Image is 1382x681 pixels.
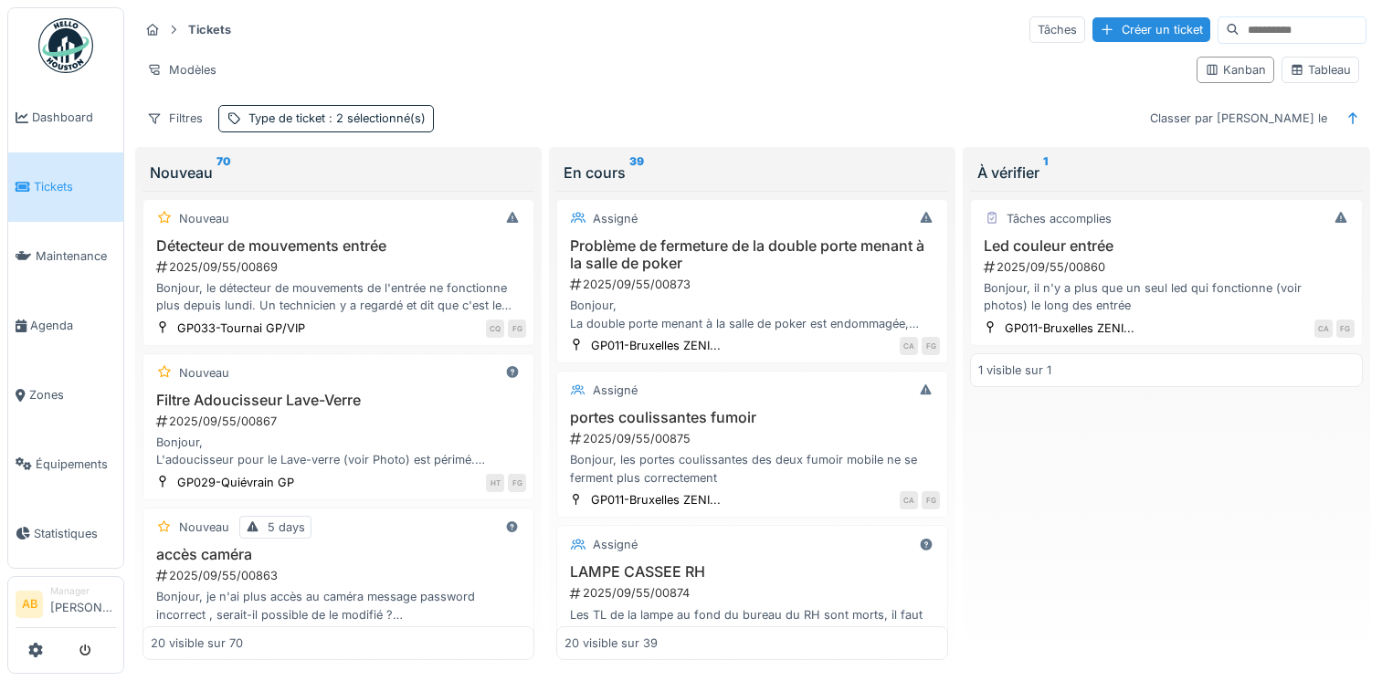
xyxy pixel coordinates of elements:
[154,258,526,276] div: 2025/09/55/00869
[34,178,116,195] span: Tickets
[29,386,116,403] span: Zones
[1043,162,1048,183] sup: 1
[593,210,638,227] div: Assigné
[151,237,526,255] h3: Détecteur de mouvements entrée
[1029,16,1085,43] div: Tâches
[508,474,526,492] div: FG
[34,525,116,542] span: Statistiques
[568,430,940,447] div: 2025/09/55/00875
[978,361,1051,379] div: 1 visible sur 1
[248,110,426,127] div: Type de ticket
[50,584,116,623] li: [PERSON_NAME]
[8,498,123,568] a: Statistiques
[8,429,123,498] a: Équipements
[564,451,940,486] div: Bonjour, les portes coulissantes des deux fumoir mobile ne se ferment plus correctement
[36,456,116,473] span: Équipements
[151,634,243,652] div: 20 visible sur 70
[568,584,940,602] div: 2025/09/55/00874
[8,361,123,430] a: Zones
[1205,61,1266,79] div: Kanban
[216,162,231,183] sup: 70
[978,279,1354,314] div: Bonjour, il n'y a plus que un seul led qui fonctionne (voir photos) le long des entrée
[1142,105,1335,131] div: Classer par [PERSON_NAME] le
[16,591,43,618] li: AB
[900,491,918,509] div: CA
[593,382,638,399] div: Assigné
[139,105,211,131] div: Filtres
[900,337,918,355] div: CA
[8,222,123,291] a: Maintenance
[177,320,305,337] div: GP033-Tournai GP/VIP
[1007,210,1112,227] div: Tâches accomplies
[486,320,504,338] div: CQ
[151,392,526,409] h3: Filtre Adoucisseur Lave-Verre
[179,519,229,536] div: Nouveau
[564,634,658,652] div: 20 visible sur 39
[1092,17,1210,42] div: Créer un ticket
[151,279,526,314] div: Bonjour, le détecteur de mouvements de l'entrée ne fonctionne plus depuis lundi. Un technicien y ...
[564,409,940,426] h3: portes coulissantes fumoir
[179,210,229,227] div: Nouveau
[179,364,229,382] div: Nouveau
[325,111,426,125] span: : 2 sélectionné(s)
[591,491,721,508] div: GP011-Bruxelles ZENI...
[922,491,940,509] div: FG
[8,83,123,152] a: Dashboard
[508,320,526,338] div: FG
[564,297,940,331] div: Bonjour, La double porte menant à la salle de poker est endommagée, principalement en raison du s...
[177,474,294,491] div: GP029-Quiévrain GP
[629,162,644,183] sup: 39
[982,258,1354,276] div: 2025/09/55/00860
[1336,320,1355,338] div: FG
[150,162,527,183] div: Nouveau
[591,337,721,354] div: GP011-Bruxelles ZENI...
[922,337,940,355] div: FG
[593,536,638,553] div: Assigné
[32,109,116,126] span: Dashboard
[486,474,504,492] div: HT
[154,567,526,584] div: 2025/09/55/00863
[151,546,526,563] h3: accès caméra
[50,584,116,598] div: Manager
[139,57,225,83] div: Modèles
[564,563,940,581] h3: LAMPE CASSEE RH
[1005,320,1134,337] div: GP011-Bruxelles ZENI...
[8,152,123,222] a: Tickets
[564,162,941,183] div: En cours
[16,584,116,628] a: AB Manager[PERSON_NAME]
[151,588,526,623] div: Bonjour, je n'ai plus accès au caméra message password incorrect , serait-il possible de le modif...
[38,18,93,73] img: Badge_color-CXgf-gQk.svg
[36,247,116,265] span: Maintenance
[1290,61,1351,79] div: Tableau
[8,291,123,361] a: Agenda
[154,413,526,430] div: 2025/09/55/00867
[564,237,940,272] h3: Problème de fermeture de la double porte menant à la salle de poker
[1314,320,1333,338] div: CA
[978,237,1354,255] h3: Led couleur entrée
[181,21,238,38] strong: Tickets
[568,276,940,293] div: 2025/09/55/00873
[977,162,1355,183] div: À vérifier
[564,606,940,641] div: Les TL de la lampe au fond du bureau du RH sont morts, il faut les remplacer
[30,317,116,334] span: Agenda
[151,434,526,468] div: Bonjour, L'adoucisseur pour le Lave-verre (voir Photo) est périmé. Pourriez-vous, SVP, procéder à...
[268,519,305,536] div: 5 days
